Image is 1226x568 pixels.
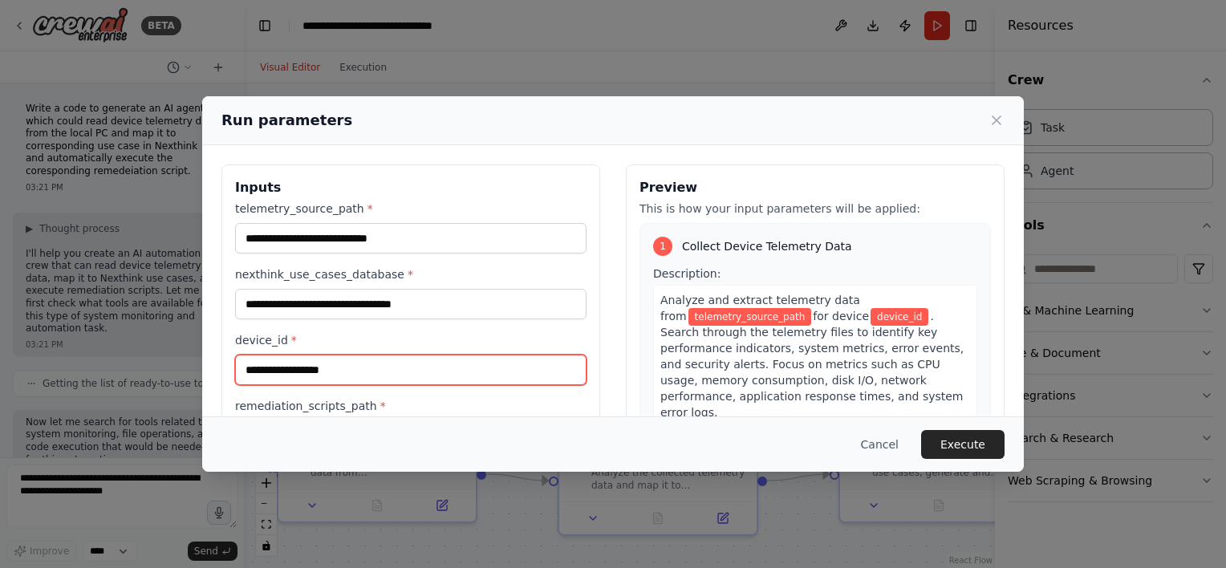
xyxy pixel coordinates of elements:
[235,398,587,414] label: remediation_scripts_path
[921,430,1005,459] button: Execute
[235,332,587,348] label: device_id
[653,237,672,256] div: 1
[688,308,812,326] span: Variable: telemetry_source_path
[813,310,869,323] span: for device
[235,201,587,217] label: telemetry_source_path
[682,238,852,254] span: Collect Device Telemetry Data
[221,109,352,132] h2: Run parameters
[639,178,991,197] h3: Preview
[653,267,721,280] span: Description:
[639,201,991,217] p: This is how your input parameters will be applied:
[235,178,587,197] h3: Inputs
[660,310,964,419] span: . Search through the telemetry files to identify key performance indicators, system metrics, erro...
[235,266,587,282] label: nexthink_use_cases_database
[848,430,911,459] button: Cancel
[871,308,928,326] span: Variable: device_id
[660,294,860,323] span: Analyze and extract telemetry data from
